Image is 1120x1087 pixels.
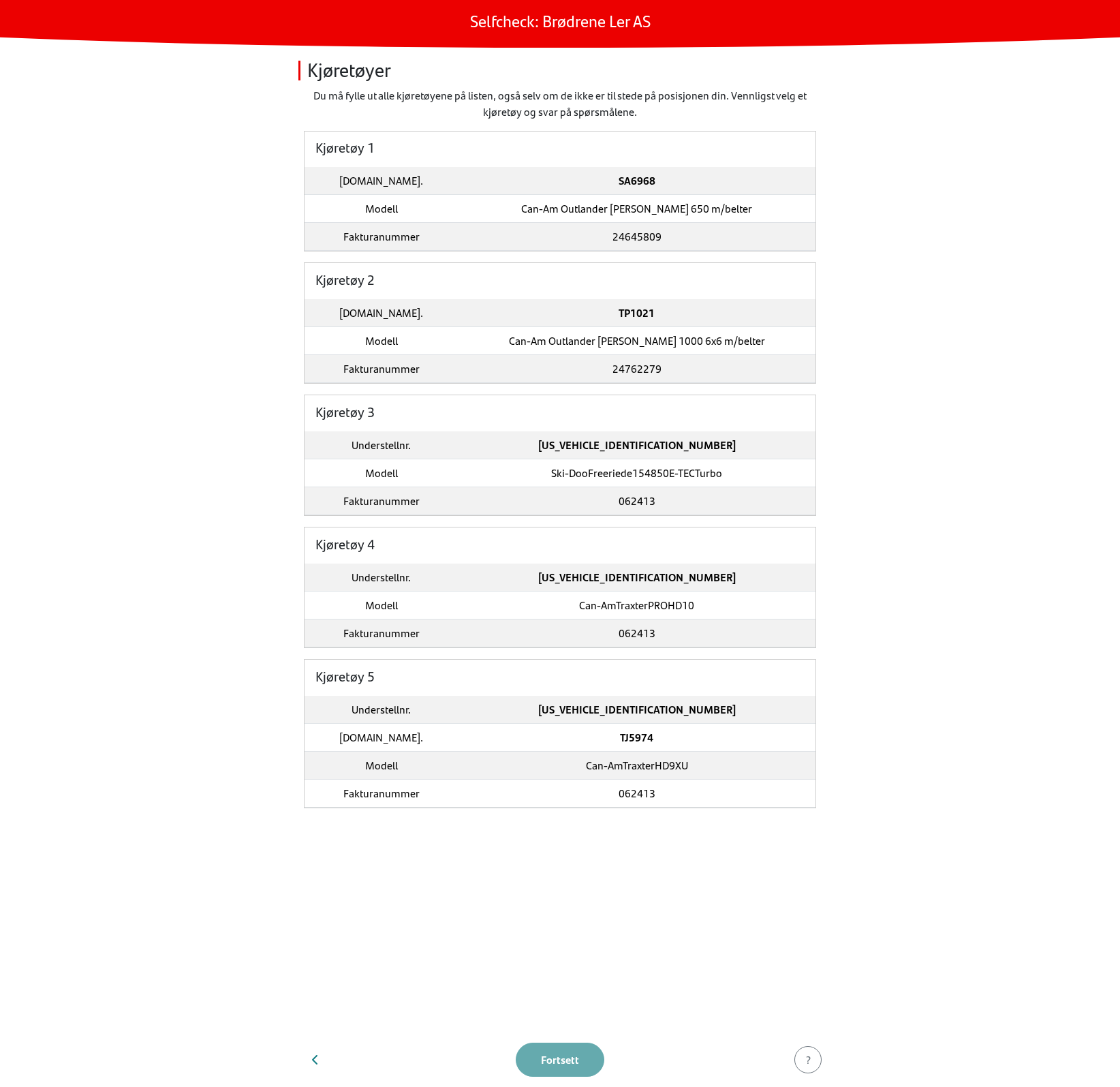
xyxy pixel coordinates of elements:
button: ? [794,1046,822,1073]
h3: Kjøretøyer [298,59,822,82]
h5: Kjøretøy 5 [305,660,815,690]
strong: [US_VEHICLE_IDENTIFICATION_NUMBER] [538,701,736,717]
td: Can-Am Outlander [PERSON_NAME] 1000 6x6 m/belter [458,327,815,355]
td: Can-Am Outlander [PERSON_NAME] 650 m/belter [458,195,815,223]
td: Fakturanummer [305,619,458,647]
td: Modell [305,195,458,223]
td: Can-AmTraxterPROHD10 [458,591,815,619]
td: 24762279 [458,355,815,383]
td: Ski-DooFreeriede154850E-TECTurbo [458,459,815,487]
h5: Kjøretøy 4 [305,527,815,558]
td: Understellnr. [305,564,458,592]
td: [DOMAIN_NAME]. [305,167,458,195]
div: ? [803,1052,813,1068]
td: Fakturanummer [305,779,458,807]
td: Fakturanummer [305,487,458,515]
strong: TP1021 [619,305,655,320]
p: Du må fylle ut alle kjøretøyene på listen, også selv om de ikke er til stede på posisjonen din. V... [304,87,816,120]
h1: Selfcheck: Brødrene Ler AS [470,11,651,31]
td: Modell [305,327,458,355]
td: Fakturanummer [305,355,458,383]
td: 062413 [458,779,815,807]
td: Modell [305,591,458,619]
td: Can-AmTraxterHD9XU [458,751,815,779]
h5: Kjøretøy 3 [305,395,815,426]
td: Fakturanummer [305,223,458,251]
h5: Kjøretøy 2 [305,263,815,294]
td: 062413 [458,487,815,515]
strong: [US_VEHICLE_IDENTIFICATION_NUMBER] [538,569,736,585]
h5: Kjøretøy 1 [305,132,815,162]
strong: [US_VEHICLE_IDENTIFICATION_NUMBER] [538,437,736,453]
td: [DOMAIN_NAME]. [305,723,458,751]
td: Understellnr. [305,696,458,724]
td: Understellnr. [305,431,458,459]
td: Modell [305,751,458,779]
td: Modell [305,459,458,487]
td: [DOMAIN_NAME]. [305,299,458,327]
td: 24645809 [458,223,815,251]
td: 062413 [458,619,815,647]
strong: SA6968 [619,172,655,188]
strong: TJ5974 [620,729,653,745]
